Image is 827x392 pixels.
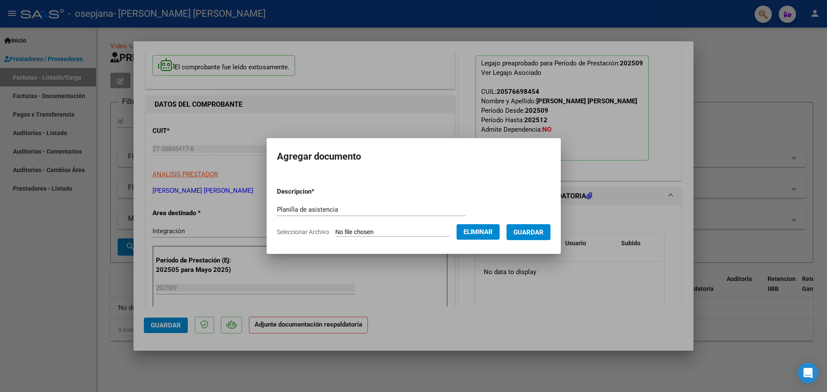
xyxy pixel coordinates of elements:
span: Seleccionar Archivo [277,228,329,235]
h2: Agregar documento [277,148,550,165]
span: Eliminar [463,228,493,236]
div: Open Intercom Messenger [798,363,818,383]
p: Descripcion [277,187,359,197]
button: Guardar [507,224,550,240]
button: Eliminar [457,224,500,240]
span: Guardar [513,228,544,236]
